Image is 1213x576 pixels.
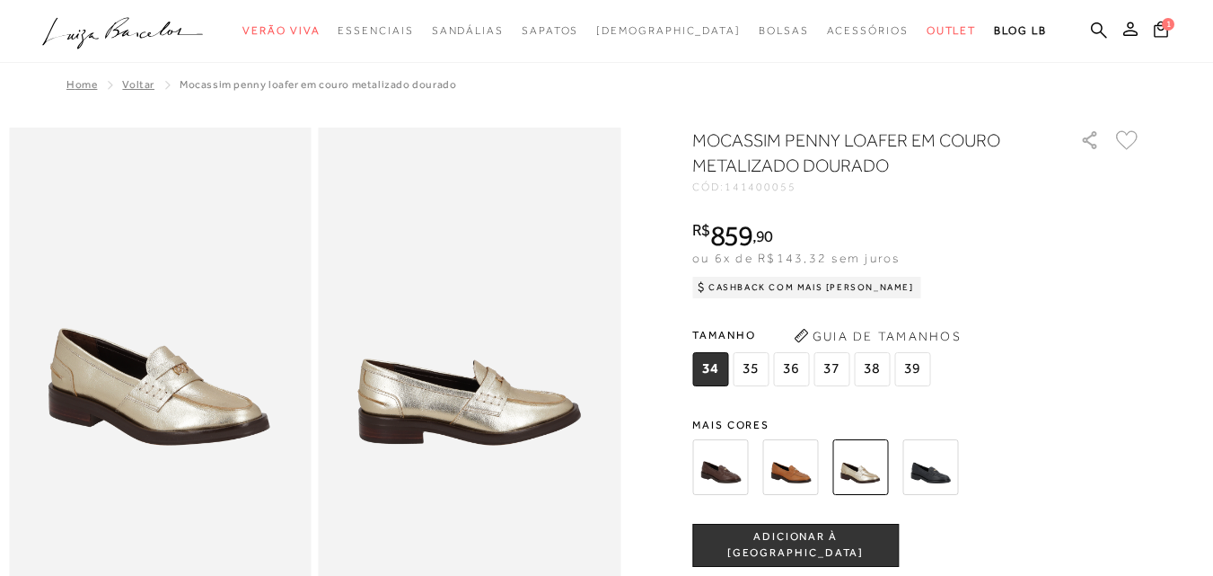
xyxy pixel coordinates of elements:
[692,420,1141,430] span: Mais cores
[759,14,809,48] a: noSubCategoriesText
[902,439,958,495] img: MOCASSIM PENNY LOAFER EM COURO PRETO
[692,352,728,386] span: 34
[710,219,752,252] span: 859
[827,14,909,48] a: noSubCategoriesText
[692,322,935,349] span: Tamanho
[596,24,741,37] span: [DEMOGRAPHIC_DATA]
[692,277,921,298] div: Cashback com Mais [PERSON_NAME]
[180,78,456,91] span: MOCASSIM PENNY LOAFER EM COURO METALIZADO DOURADO
[522,14,578,48] a: noSubCategoriesText
[338,14,413,48] a: noSubCategoriesText
[692,222,710,238] i: R$
[1148,20,1173,44] button: 1
[66,78,97,91] a: Home
[693,529,898,561] span: ADICIONAR À [GEOGRAPHIC_DATA]
[1162,18,1174,31] span: 1
[432,14,504,48] a: noSubCategoriesText
[762,439,818,495] img: MOCASSIM PENNY LOAFER EM COURO CARAMELO
[733,352,769,386] span: 35
[122,78,154,91] a: Voltar
[692,128,1029,178] h1: MOCASSIM PENNY LOAFER EM COURO METALIZADO DOURADO
[752,228,773,244] i: ,
[692,439,748,495] img: MOCASSIM PENNY LOAFER EM COURO CAFÉ
[994,24,1046,37] span: BLOG LB
[242,24,320,37] span: Verão Viva
[773,352,809,386] span: 36
[725,181,796,193] span: 141400055
[596,14,741,48] a: noSubCategoriesText
[927,14,977,48] a: noSubCategoriesText
[759,24,809,37] span: Bolsas
[338,24,413,37] span: Essenciais
[242,14,320,48] a: noSubCategoriesText
[927,24,977,37] span: Outlet
[756,226,773,245] span: 90
[692,182,1051,192] div: CÓD:
[813,352,849,386] span: 37
[854,352,890,386] span: 38
[894,352,930,386] span: 39
[827,24,909,37] span: Acessórios
[787,322,967,350] button: Guia de Tamanhos
[994,14,1046,48] a: BLOG LB
[692,524,899,567] button: ADICIONAR À [GEOGRAPHIC_DATA]
[692,251,900,265] span: ou 6x de R$143,32 sem juros
[832,439,888,495] img: MOCASSIM PENNY LOAFER EM COURO METALIZADO DOURADO
[522,24,578,37] span: Sapatos
[432,24,504,37] span: Sandálias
